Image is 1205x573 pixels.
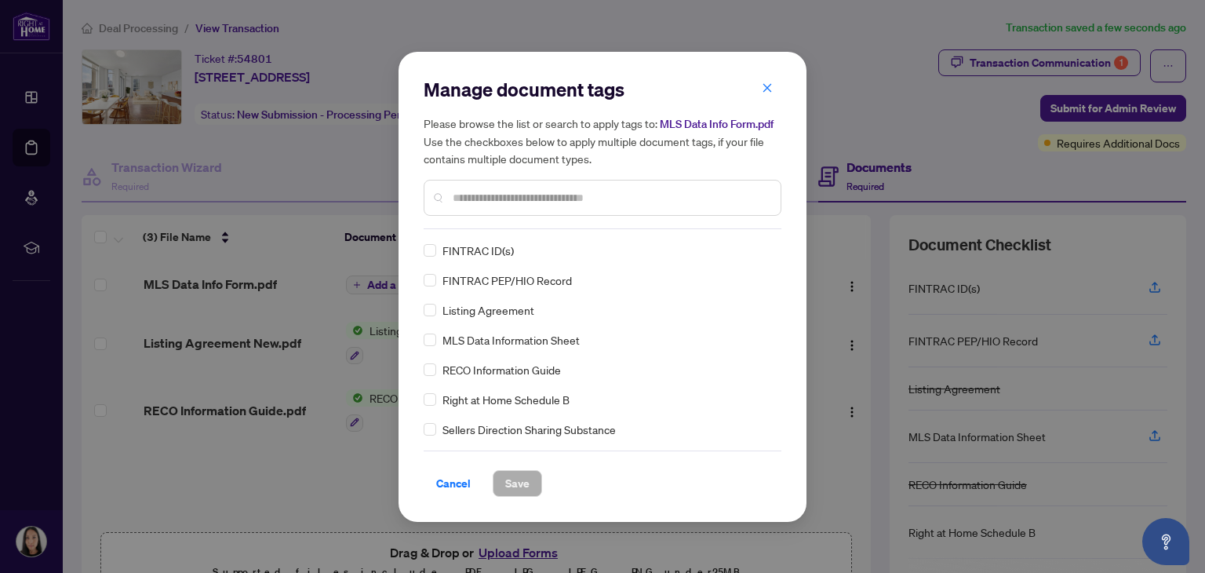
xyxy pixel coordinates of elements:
span: RECO Information Guide [442,361,561,378]
span: FINTRAC PEP/HIO Record [442,272,572,289]
h5: Please browse the list or search to apply tags to: Use the checkboxes below to apply multiple doc... [424,115,781,167]
span: Cancel [436,471,471,496]
button: Open asap [1142,518,1189,565]
h2: Manage document tags [424,77,781,102]
span: Sellers Direction Sharing Substance [442,421,616,438]
span: MLS Data Information Sheet [442,331,580,349]
button: Cancel [424,470,483,497]
span: Listing Agreement [442,301,534,319]
span: MLS Data Info Form.pdf [660,117,774,131]
span: Right at Home Schedule B [442,391,570,408]
span: close [762,82,773,93]
span: FINTRAC ID(s) [442,242,514,259]
button: Save [493,470,542,497]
